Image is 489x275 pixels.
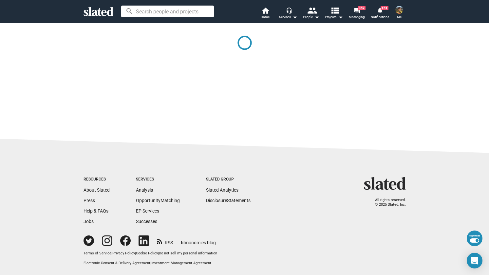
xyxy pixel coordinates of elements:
[157,236,173,246] a: RSS
[391,5,407,22] button: Chandler FreelanderMe
[291,13,299,21] mat-icon: arrow_drop_down
[150,261,151,265] span: |
[136,198,180,203] a: OpportunityMatching
[286,7,292,13] mat-icon: headset_mic
[358,6,366,10] span: 359
[467,253,482,268] div: Open Intercom Messenger
[336,13,344,21] mat-icon: arrow_drop_down
[254,7,277,21] a: Home
[121,6,214,17] input: Search people and projects
[313,13,321,21] mat-icon: arrow_drop_down
[206,198,251,203] a: DisclosureStatements
[84,177,110,182] div: Resources
[469,234,480,237] div: Superuser
[300,7,323,21] button: People
[261,13,270,21] span: Home
[136,208,159,214] a: EP Services
[397,13,402,21] span: Me
[111,251,112,255] span: |
[84,251,111,255] a: Terms of Service
[261,7,269,14] mat-icon: home
[158,251,159,255] span: |
[371,13,389,21] span: Notifications
[136,177,180,182] div: Services
[303,13,319,21] div: People
[467,231,482,246] button: Superuser
[381,6,388,10] span: 151
[181,234,216,246] a: filmonomics blog
[181,240,189,245] span: film
[395,6,403,14] img: Chandler Freelander
[136,251,158,255] a: Cookie Policy
[84,261,150,265] a: Electronic Consent & Delivery Agreement
[136,219,157,224] a: Successes
[206,187,238,193] a: Slated Analytics
[354,7,360,13] mat-icon: forum
[279,13,297,21] div: Services
[349,13,365,21] span: Messaging
[84,208,108,214] a: Help & FAQs
[206,177,251,182] div: Slated Group
[307,6,316,15] mat-icon: people
[136,187,153,193] a: Analysis
[325,13,343,21] span: Projects
[159,251,217,256] button: Do not sell my personal information
[330,6,339,15] mat-icon: view_list
[368,7,391,21] a: 151Notifications
[346,7,368,21] a: 359Messaging
[277,7,300,21] button: Services
[84,198,95,203] a: Press
[368,198,406,207] p: All rights reserved. © 2025 Slated, Inc.
[84,219,94,224] a: Jobs
[112,251,135,255] a: Privacy Policy
[135,251,136,255] span: |
[323,7,346,21] button: Projects
[84,187,110,193] a: About Slated
[377,7,383,13] mat-icon: notifications
[151,261,211,265] a: Investment Management Agreement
